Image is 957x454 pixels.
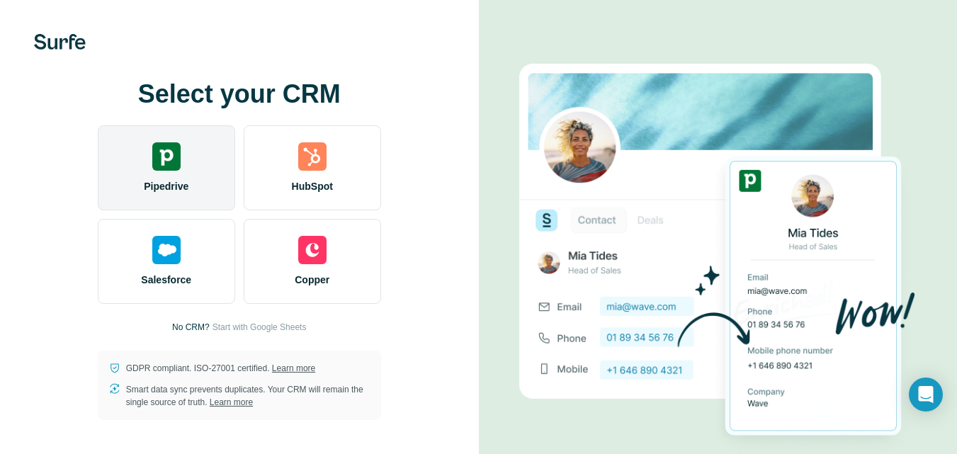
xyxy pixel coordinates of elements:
[272,363,315,373] a: Learn more
[126,362,315,375] p: GDPR compliant. ISO-27001 certified.
[298,236,327,264] img: copper's logo
[144,179,188,193] span: Pipedrive
[295,273,329,287] span: Copper
[98,80,381,108] h1: Select your CRM
[34,34,86,50] img: Surfe's logo
[126,383,370,409] p: Smart data sync prevents duplicates. Your CRM will remain the single source of truth.
[213,321,307,334] button: Start with Google Sheets
[141,273,191,287] span: Salesforce
[292,179,333,193] span: HubSpot
[909,378,943,412] div: Open Intercom Messenger
[152,236,181,264] img: salesforce's logo
[210,397,253,407] a: Learn more
[298,142,327,171] img: hubspot's logo
[152,142,181,171] img: pipedrive's logo
[172,321,210,334] p: No CRM?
